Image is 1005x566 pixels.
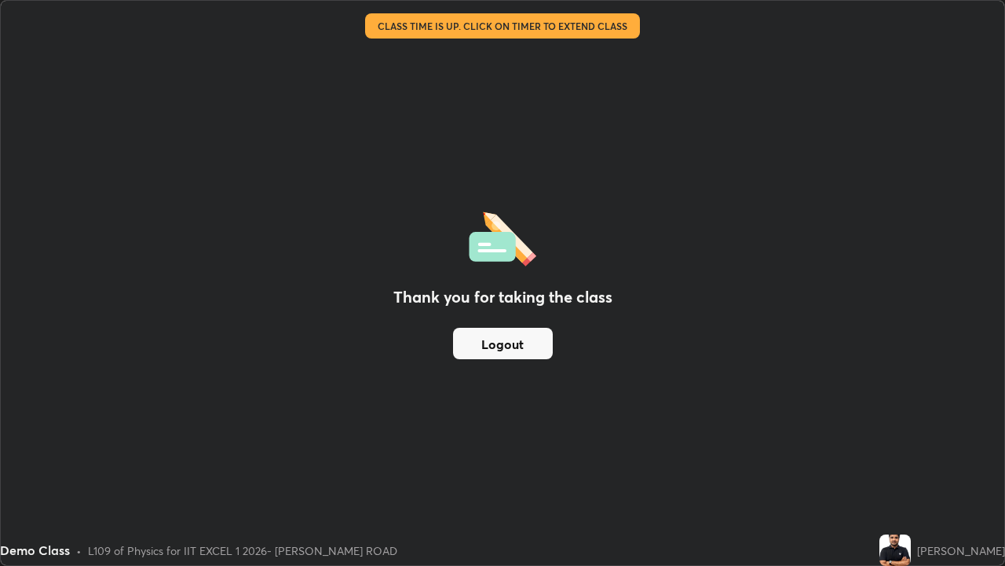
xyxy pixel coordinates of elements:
button: Logout [453,328,553,359]
img: offlineFeedback.1438e8b3.svg [469,207,536,266]
div: [PERSON_NAME] [917,542,1005,559]
div: • [76,542,82,559]
div: L109 of Physics for IIT EXCEL 1 2026- [PERSON_NAME] ROAD [88,542,397,559]
img: 90d292592ae04b91affd704c9c3a681c.png [879,535,911,566]
h2: Thank you for taking the class [393,285,612,309]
